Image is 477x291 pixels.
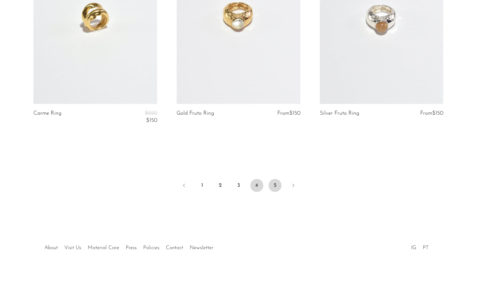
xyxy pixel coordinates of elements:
[145,110,157,116] span: $220
[126,245,137,250] a: Press
[41,240,217,252] ul: Quick links
[214,179,227,192] a: 2
[320,110,359,116] a: Silver Fruto Ring
[178,179,191,193] a: Previous
[64,245,81,250] a: Visit Us
[250,179,263,192] span: 4
[232,179,245,192] a: 3
[166,245,183,250] a: Contact
[408,240,432,252] ul: Social Medias
[269,179,282,192] a: 5
[411,245,416,250] a: IG
[267,110,300,116] div: From
[143,245,159,250] a: Policies
[146,118,157,123] span: $150
[33,110,61,124] a: Carme Ring
[44,245,58,250] a: About
[432,110,443,116] span: $150
[177,110,214,116] a: Gold Fruto Ring
[287,179,300,193] a: Next
[88,245,119,250] a: Material Care
[410,110,443,116] div: From
[289,110,300,116] span: $150
[196,179,209,192] a: 1
[423,245,429,250] a: PT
